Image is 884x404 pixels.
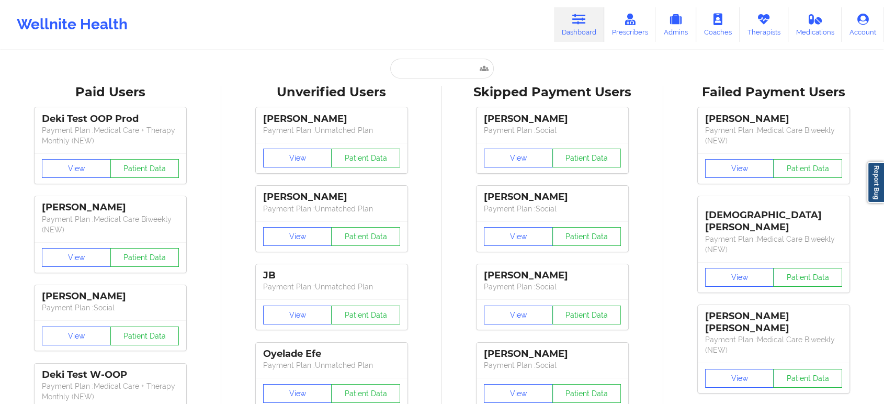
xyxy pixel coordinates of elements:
div: [PERSON_NAME] [42,290,179,302]
button: View [484,149,553,167]
p: Payment Plan : Social [42,302,179,313]
button: Patient Data [552,149,621,167]
button: Patient Data [552,227,621,246]
button: Patient Data [331,384,400,403]
button: View [42,248,111,267]
button: View [484,384,553,403]
a: Admins [655,7,696,42]
p: Payment Plan : Medical Care Biweekly (NEW) [705,334,842,355]
p: Payment Plan : Medical Care Biweekly (NEW) [705,125,842,146]
button: View [484,306,553,324]
button: View [42,159,111,178]
p: Payment Plan : Medical Care + Therapy Monthly (NEW) [42,125,179,146]
div: Unverified Users [229,84,435,100]
button: View [705,159,774,178]
button: View [263,149,332,167]
p: Payment Plan : Unmatched Plan [263,282,400,292]
a: Account [842,7,884,42]
div: [PERSON_NAME] [263,113,400,125]
button: Patient Data [773,268,842,287]
button: Patient Data [552,306,621,324]
div: [PERSON_NAME] [484,113,621,125]
div: Failed Payment Users [671,84,877,100]
button: Patient Data [331,149,400,167]
div: Oyelade Efe [263,348,400,360]
div: Paid Users [7,84,214,100]
p: Payment Plan : Medical Care Biweekly (NEW) [705,234,842,255]
a: Dashboard [554,7,604,42]
div: Deki Test W-OOP [42,369,179,381]
div: [PERSON_NAME] [484,191,621,203]
p: Payment Plan : Medical Care Biweekly (NEW) [42,214,179,235]
p: Payment Plan : Medical Care + Therapy Monthly (NEW) [42,381,179,402]
a: Report Bug [867,162,884,203]
p: Payment Plan : Unmatched Plan [263,125,400,136]
div: [PERSON_NAME] [705,113,842,125]
p: Payment Plan : Social [484,360,621,371]
button: View [263,384,332,403]
div: [PERSON_NAME] [PERSON_NAME] [705,310,842,334]
button: Patient Data [110,159,179,178]
a: Prescribers [604,7,656,42]
p: Payment Plan : Unmatched Plan [263,204,400,214]
button: Patient Data [110,327,179,345]
button: Patient Data [773,159,842,178]
div: [PERSON_NAME] [263,191,400,203]
button: View [263,306,332,324]
p: Payment Plan : Unmatched Plan [263,360,400,371]
div: Skipped Payment Users [449,84,656,100]
p: Payment Plan : Social [484,282,621,292]
button: View [42,327,111,345]
button: View [705,268,774,287]
button: View [263,227,332,246]
div: [PERSON_NAME] [484,270,621,282]
p: Payment Plan : Social [484,125,621,136]
p: Payment Plan : Social [484,204,621,214]
a: Coaches [696,7,740,42]
button: Patient Data [331,306,400,324]
button: Patient Data [331,227,400,246]
div: [PERSON_NAME] [484,348,621,360]
button: View [705,369,774,388]
div: JB [263,270,400,282]
button: Patient Data [552,384,621,403]
div: [PERSON_NAME] [42,201,179,214]
a: Medications [788,7,842,42]
button: Patient Data [110,248,179,267]
div: Deki Test OOP Prod [42,113,179,125]
a: Therapists [740,7,788,42]
button: Patient Data [773,369,842,388]
div: [DEMOGRAPHIC_DATA][PERSON_NAME] [705,201,842,233]
button: View [484,227,553,246]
